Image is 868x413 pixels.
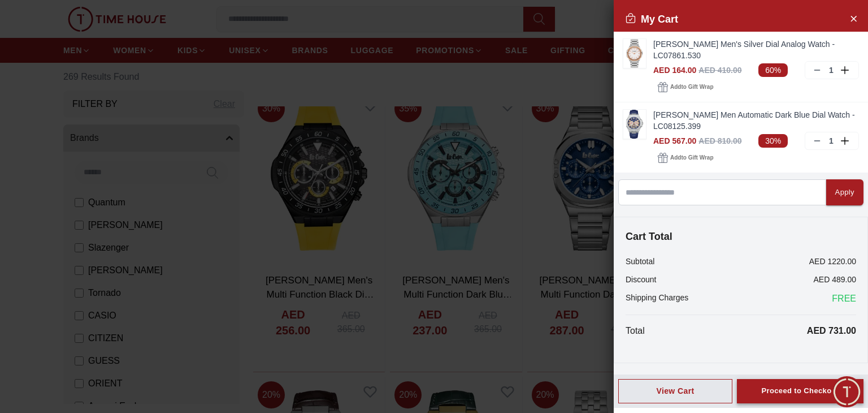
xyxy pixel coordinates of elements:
[835,186,854,199] div: Apply
[628,385,723,397] div: View Cart
[844,9,862,27] button: Close Account
[625,11,678,27] h2: My Cart
[670,152,713,164] span: Add to Gift Wrap
[698,66,741,75] span: AED 410.00
[623,39,646,68] img: ...
[698,136,741,145] span: AED 810.00
[626,324,645,338] p: Total
[653,38,859,61] a: [PERSON_NAME] Men's Silver Dial Analog Watch - LC07861.530
[653,66,696,75] span: AED 164.00
[758,134,788,148] span: 30%
[670,81,713,93] span: Add to Gift Wrap
[653,136,696,145] span: AED 567.00
[623,110,646,139] img: ...
[761,385,839,398] div: Proceed to Checkout
[618,379,732,403] button: View Cart
[832,292,856,306] span: FREE
[831,376,862,407] div: Chat Widget
[814,274,857,285] p: AED 489.00
[809,256,856,267] p: AED 1220.00
[737,379,863,403] button: Proceed to Checkout
[653,79,718,95] button: Addto Gift Wrap
[827,64,836,76] p: 1
[626,229,856,244] h4: Cart Total
[626,274,656,285] p: Discount
[758,63,788,77] span: 60%
[626,256,654,267] p: Subtotal
[653,150,718,166] button: Addto Gift Wrap
[653,109,859,132] a: [PERSON_NAME] Men Automatic Dark Blue Dial Watch - LC08125.399
[826,179,863,205] button: Apply
[626,292,688,306] p: Shipping Charges
[807,324,856,338] p: AED 731.00
[827,135,836,147] p: 1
